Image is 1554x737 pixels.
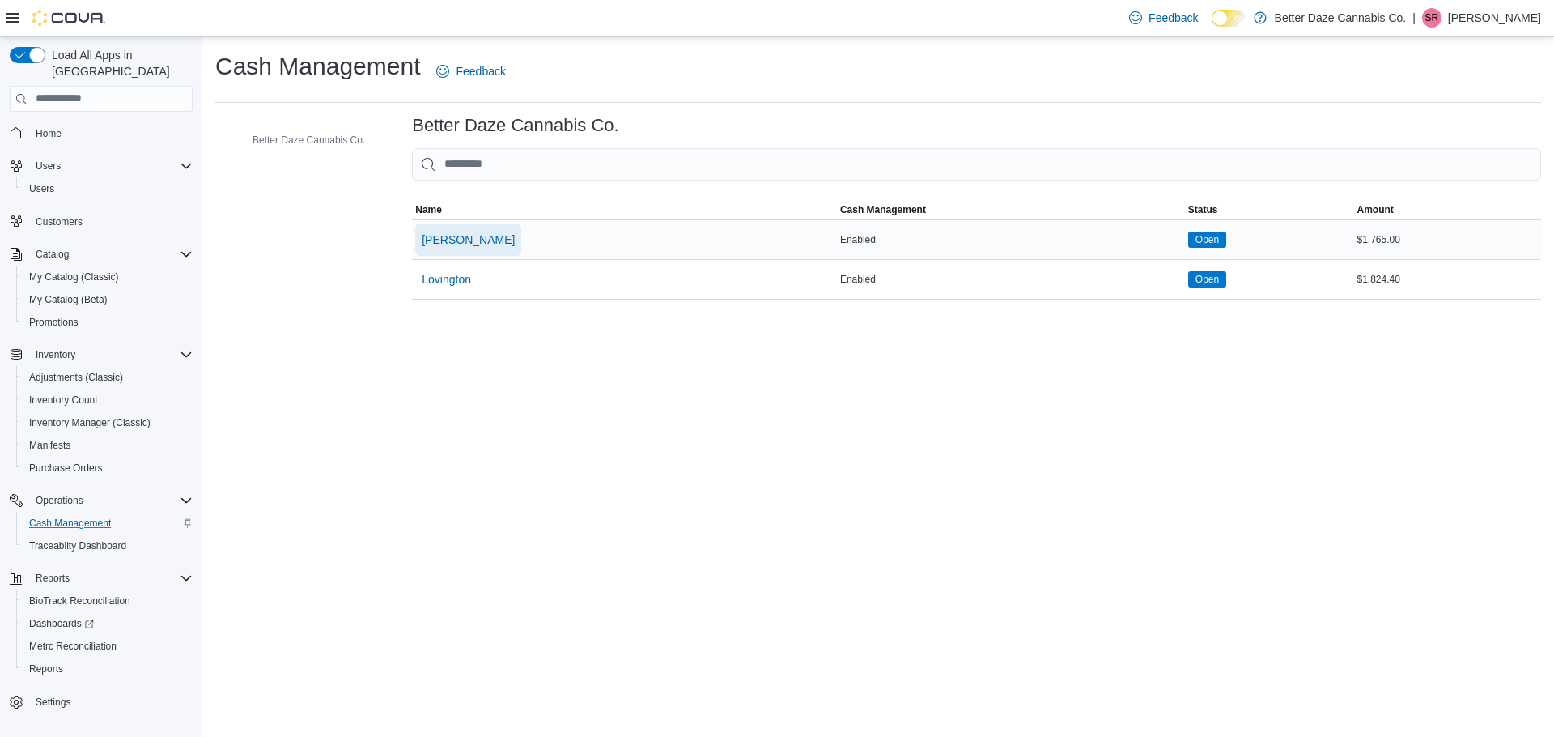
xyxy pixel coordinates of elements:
[29,617,94,630] span: Dashboards
[29,517,111,530] span: Cash Management
[29,293,108,306] span: My Catalog (Beta)
[29,182,54,195] span: Users
[29,345,193,364] span: Inventory
[29,569,193,588] span: Reports
[3,121,199,145] button: Home
[16,658,199,680] button: Reports
[415,263,478,296] button: Lovington
[29,345,82,364] button: Inventory
[23,436,193,455] span: Manifests
[1425,8,1439,28] span: SR
[23,267,125,287] a: My Catalog (Classic)
[1412,8,1416,28] p: |
[837,200,1185,219] button: Cash Management
[16,366,199,389] button: Adjustments (Classic)
[1188,203,1218,216] span: Status
[1357,203,1393,216] span: Amount
[23,614,100,633] a: Dashboards
[1353,230,1541,249] div: $1,765.00
[36,127,62,140] span: Home
[1195,232,1219,247] span: Open
[412,200,837,219] button: Name
[16,612,199,635] a: Dashboards
[29,271,119,283] span: My Catalog (Classic)
[36,215,83,228] span: Customers
[29,439,70,452] span: Manifests
[1195,272,1219,287] span: Open
[23,591,193,611] span: BioTrack Reconciliation
[23,513,117,533] a: Cash Management
[1448,8,1541,28] p: [PERSON_NAME]
[16,535,199,557] button: Traceabilty Dashboard
[16,635,199,658] button: Metrc Reconciliation
[412,148,1541,181] input: This is a search bar. As you type, the results lower in the page will automatically filter.
[23,436,77,455] a: Manifests
[456,63,505,79] span: Feedback
[23,458,193,478] span: Purchase Orders
[16,590,199,612] button: BioTrack Reconciliation
[16,266,199,288] button: My Catalog (Classic)
[837,230,1185,249] div: Enabled
[32,10,105,26] img: Cova
[29,662,63,675] span: Reports
[29,245,193,264] span: Catalog
[3,343,199,366] button: Inventory
[3,243,199,266] button: Catalog
[16,177,199,200] button: Users
[29,569,76,588] button: Reports
[412,116,618,135] h3: Better Daze Cannabis Co.
[230,130,372,150] button: Better Daze Cannabis Co.
[29,491,193,510] span: Operations
[16,288,199,311] button: My Catalog (Beta)
[29,394,98,407] span: Inventory Count
[29,491,90,510] button: Operations
[3,489,199,512] button: Operations
[36,160,61,173] span: Users
[16,311,199,334] button: Promotions
[253,134,365,147] span: Better Daze Cannabis Co.
[29,245,75,264] button: Catalog
[29,462,103,475] span: Purchase Orders
[16,457,199,479] button: Purchase Orders
[422,232,515,248] span: [PERSON_NAME]
[23,290,193,309] span: My Catalog (Beta)
[3,567,199,590] button: Reports
[23,179,61,198] a: Users
[23,267,193,287] span: My Catalog (Classic)
[422,271,471,288] span: Lovington
[3,690,199,714] button: Settings
[29,212,89,232] a: Customers
[3,155,199,177] button: Users
[23,290,114,309] a: My Catalog (Beta)
[36,248,69,261] span: Catalog
[1188,271,1226,288] span: Open
[23,513,193,533] span: Cash Management
[23,536,133,556] a: Traceabilty Dashboard
[1275,8,1407,28] p: Better Daze Cannabis Co.
[23,614,193,633] span: Dashboards
[29,156,67,176] button: Users
[23,368,193,387] span: Adjustments (Classic)
[1353,270,1541,289] div: $1,824.40
[1353,200,1541,219] button: Amount
[29,416,151,429] span: Inventory Manager (Classic)
[23,313,193,332] span: Promotions
[837,270,1185,289] div: Enabled
[23,659,70,679] a: Reports
[16,434,199,457] button: Manifests
[36,696,70,709] span: Settings
[29,316,79,329] span: Promotions
[23,659,193,679] span: Reports
[3,210,199,233] button: Customers
[23,591,137,611] a: BioTrack Reconciliation
[29,692,77,712] a: Settings
[29,539,126,552] span: Traceabilty Dashboard
[23,637,193,656] span: Metrc Reconciliation
[16,411,199,434] button: Inventory Manager (Classic)
[1185,200,1354,219] button: Status
[415,224,521,256] button: [PERSON_NAME]
[29,371,123,384] span: Adjustments (Classic)
[23,458,109,478] a: Purchase Orders
[23,637,123,656] a: Metrc Reconciliation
